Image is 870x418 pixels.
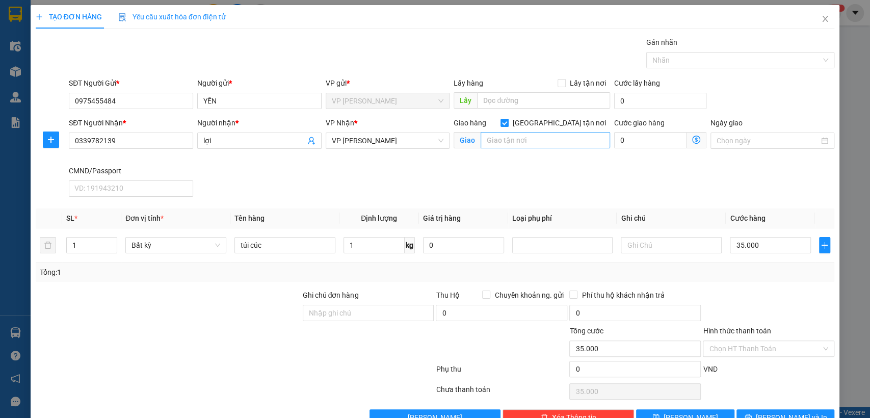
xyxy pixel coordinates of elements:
span: Lấy [454,92,477,109]
input: Ghi chú đơn hàng [303,305,434,321]
span: Bất kỳ [131,238,220,253]
input: Cước lấy hàng [614,93,706,109]
span: VP Nhận [326,119,354,127]
button: plus [43,132,59,148]
label: Ngày giao [710,119,743,127]
span: VND [703,365,717,373]
span: Giá trị hàng [423,214,461,222]
span: Lấy hàng [454,79,483,87]
input: Ghi Chú [621,237,722,253]
label: Cước lấy hàng [614,79,660,87]
label: Ghi chú đơn hàng [303,291,359,299]
span: kg [405,237,415,253]
span: Phí thu hộ khách nhận trả [577,290,668,301]
input: 0 [423,237,504,253]
span: user-add [307,137,315,145]
span: Thu Hộ [436,291,459,299]
div: Người gửi [197,77,322,89]
span: VP Hoàng Văn Thụ [332,133,444,148]
label: Gán nhãn [646,38,677,46]
div: VP gửi [326,77,450,89]
th: Loại phụ phí [508,208,617,228]
span: Giao [454,132,481,148]
span: [GEOGRAPHIC_DATA] tận nơi [509,117,610,128]
div: SĐT Người Gửi [69,77,193,89]
span: SL [66,214,74,222]
span: TẠO ĐƠN HÀNG [36,13,102,21]
span: VP Nguyễn Trãi [332,93,444,109]
span: Giao hàng [454,119,486,127]
span: plus [43,136,59,144]
span: Tên hàng [234,214,265,222]
div: SĐT Người Nhận [69,117,193,128]
span: Chuyển khoản ng. gửi [490,290,567,301]
th: Ghi chú [617,208,726,228]
button: Close [811,5,839,34]
input: VD: Bàn, Ghế [234,237,335,253]
span: close [821,15,829,23]
input: Ngày giao [717,135,820,146]
span: Đơn vị tính [125,214,164,222]
span: plus [36,13,43,20]
div: Tổng: 1 [40,267,336,278]
input: Dọc đường [477,92,610,109]
span: Yêu cầu xuất hóa đơn điện tử [118,13,226,21]
div: Chưa thanh toán [435,384,569,402]
input: Giao tận nơi [481,132,610,148]
span: Lấy tận nơi [566,77,610,89]
label: Hình thức thanh toán [703,327,771,335]
label: Cước giao hàng [614,119,665,127]
div: Người nhận [197,117,322,128]
button: plus [819,237,830,253]
span: plus [820,241,830,249]
div: CMND/Passport [69,165,193,176]
span: Tổng cước [569,327,603,335]
span: dollar-circle [692,136,700,144]
span: Định lượng [361,214,397,222]
span: Cước hàng [730,214,765,222]
img: icon [118,13,126,21]
button: delete [40,237,56,253]
div: Phụ thu [435,363,569,381]
input: Cước giao hàng [614,132,687,148]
